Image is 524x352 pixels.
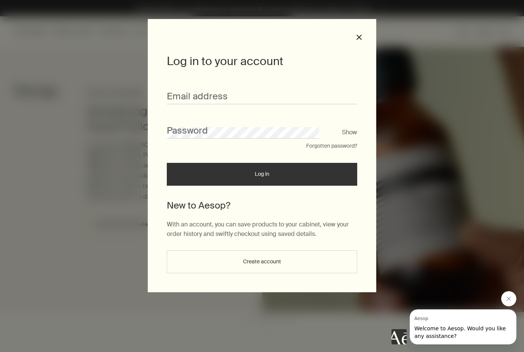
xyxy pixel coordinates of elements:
button: Show [342,127,357,137]
h2: New to Aesop? [167,199,357,212]
iframe: no content [391,329,407,344]
iframe: Close message from Aesop [501,291,516,306]
iframe: Message from Aesop [410,309,516,344]
button: Create account [167,250,357,273]
button: Log in [167,163,357,186]
p: With an account, you can save products to your cabinet, view your order history and swiftly check... [167,220,357,239]
button: Close [356,34,363,41]
div: Aesop says "Welcome to Aesop. Would you like any assistance?". Open messaging window to continue ... [391,291,516,344]
button: Forgotten password? [306,142,357,150]
h1: Log in to your account [167,53,357,69]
